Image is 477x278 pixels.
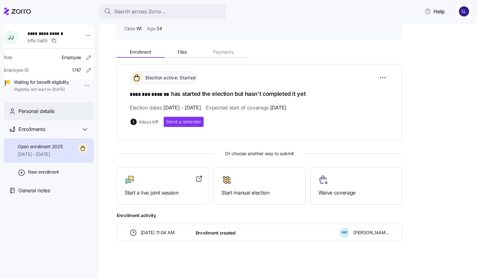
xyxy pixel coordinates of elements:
[144,75,196,81] span: Election active: Started
[178,50,187,54] span: Files
[147,25,155,32] span: Age
[72,67,81,73] span: 1747
[18,125,45,133] span: Enrollments
[114,8,166,16] span: Search across Zorro...
[270,104,286,112] span: [DATE]
[163,104,201,112] span: [DATE] - [DATE]
[28,37,48,44] span: bf5c3a89
[206,104,286,112] span: Expected start of coverage
[130,90,389,99] h1: has started the election but hasn't completed it yet
[459,6,469,17] img: 9541d6806b9e2684641ca7bfe3afc45a
[130,104,201,112] span: Election dates
[156,25,162,32] span: 34
[62,54,81,61] span: Employee
[8,35,13,40] span: J J
[4,67,29,73] span: Employee ID
[28,169,59,175] span: New enrollment
[18,143,62,150] span: Open enrollment 2025
[124,25,135,32] span: Class
[4,54,12,61] span: Role
[99,4,226,19] button: Search across Zorro...
[18,151,62,157] span: [DATE] - [DATE]
[164,117,204,127] button: Send a reminder
[14,87,69,92] span: Eligibility will start on [DATE]
[141,229,175,236] span: [DATE] 11:04 AM
[196,230,236,236] span: Enrollment created
[425,8,445,15] span: Help
[14,79,69,85] span: Waiting for benefit eligibility
[353,229,389,236] span: [PERSON_NAME]
[117,150,402,157] span: Or choose another way to submit
[139,119,159,125] span: 4 days left
[117,212,402,219] span: Enrollment activity
[166,119,201,125] span: Send a reminder
[18,187,50,195] span: General notes
[136,25,142,32] span: WI
[213,50,234,54] span: Payments
[221,189,297,197] span: Start manual election
[18,107,55,115] span: Personal details
[125,189,200,197] span: Start a live joint session
[318,189,394,197] span: Waive coverage
[130,50,151,54] span: Enrollment
[342,231,347,234] span: A W
[420,5,450,18] button: Help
